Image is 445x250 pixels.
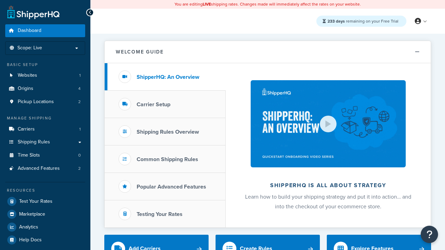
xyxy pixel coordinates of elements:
[18,28,41,34] span: Dashboard
[78,86,81,92] span: 4
[5,162,85,175] a: Advanced Features2
[5,187,85,193] div: Resources
[18,99,54,105] span: Pickup Locations
[5,149,85,162] li: Time Slots
[5,82,85,95] a: Origins4
[5,123,85,136] a: Carriers1
[18,73,37,78] span: Websites
[18,139,50,145] span: Shipping Rules
[19,224,38,230] span: Analytics
[5,82,85,95] li: Origins
[327,18,398,24] span: remaining on your Free Trial
[5,115,85,121] div: Manage Shipping
[5,95,85,108] a: Pickup Locations2
[5,195,85,208] a: Test Your Rates
[19,211,45,217] span: Marketplace
[244,182,412,189] h2: ShipperHQ is all about strategy
[421,226,438,243] button: Open Resource Center
[19,237,42,243] span: Help Docs
[5,24,85,37] a: Dashboard
[5,221,85,233] a: Analytics
[137,156,198,162] h3: Common Shipping Rules
[5,208,85,220] a: Marketplace
[137,184,206,190] h3: Popular Advanced Features
[78,166,81,172] span: 2
[78,152,81,158] span: 0
[5,62,85,68] div: Basic Setup
[5,136,85,149] a: Shipping Rules
[5,162,85,175] li: Advanced Features
[116,49,164,55] h2: Welcome Guide
[18,166,60,172] span: Advanced Features
[5,69,85,82] a: Websites1
[137,129,199,135] h3: Shipping Rules Overview
[5,123,85,136] li: Carriers
[17,45,42,51] span: Scope: Live
[5,234,85,246] a: Help Docs
[5,69,85,82] li: Websites
[79,126,81,132] span: 1
[203,1,211,7] b: LIVE
[137,74,199,80] h3: ShipperHQ: An Overview
[18,152,40,158] span: Time Slots
[79,73,81,78] span: 1
[251,80,406,167] img: ShipperHQ is all about strategy
[245,193,411,210] span: Learn how to build your shipping strategy and put it into action… and into the checkout of your e...
[137,101,170,108] h3: Carrier Setup
[5,149,85,162] a: Time Slots0
[5,95,85,108] li: Pickup Locations
[78,99,81,105] span: 2
[137,211,183,217] h3: Testing Your Rates
[327,18,345,24] strong: 233 days
[18,126,35,132] span: Carriers
[19,199,52,205] span: Test Your Rates
[18,86,33,92] span: Origins
[105,41,431,63] button: Welcome Guide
